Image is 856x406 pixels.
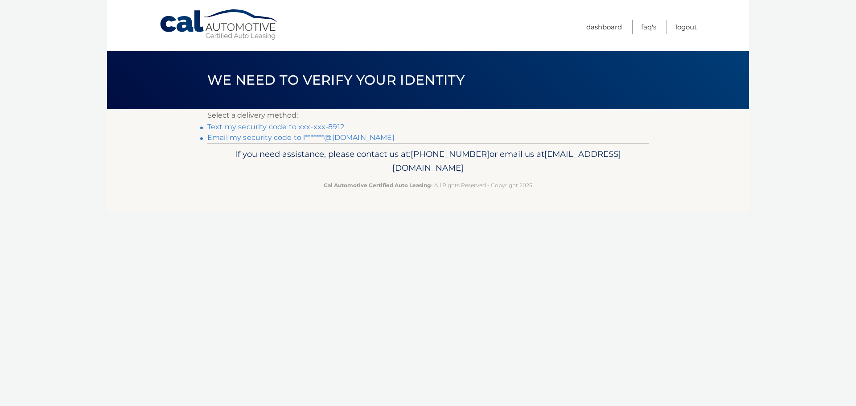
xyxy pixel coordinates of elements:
span: We need to verify your identity [207,72,465,88]
a: FAQ's [641,20,656,34]
strong: Cal Automotive Certified Auto Leasing [324,182,431,189]
span: [PHONE_NUMBER] [411,149,490,159]
p: If you need assistance, please contact us at: or email us at [213,147,643,176]
p: - All Rights Reserved - Copyright 2025 [213,180,643,190]
a: Dashboard [586,20,622,34]
a: Logout [675,20,697,34]
p: Select a delivery method: [207,109,649,122]
a: Cal Automotive [159,9,280,41]
a: Text my security code to xxx-xxx-8912 [207,123,344,131]
a: Email my security code to l*******@[DOMAIN_NAME] [207,133,395,142]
